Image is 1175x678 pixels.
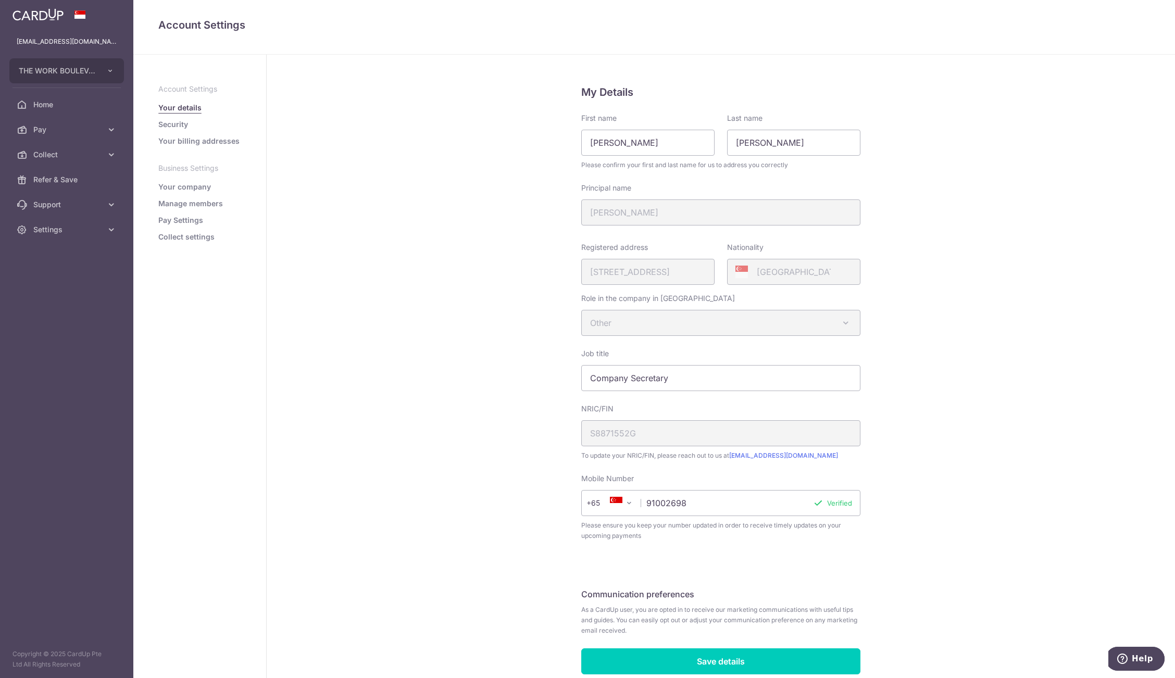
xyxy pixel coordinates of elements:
[586,497,615,509] span: +65
[33,224,102,235] span: Settings
[581,404,614,414] label: NRIC/FIN
[33,199,102,210] span: Support
[581,605,860,636] span: As a CardUp user, you are opted in to receive our marketing communications with useful tips and g...
[158,215,203,225] a: Pay Settings
[12,8,64,21] img: CardUp
[581,183,631,193] label: Principal name
[581,520,860,541] span: Please ensure you keep your number updated in order to receive timely updates on your upcoming pa...
[727,130,860,156] input: Last name
[729,451,838,459] a: [EMAIL_ADDRESS][DOMAIN_NAME]
[581,648,860,674] input: Save details
[158,232,215,242] a: Collect settings
[582,310,860,335] span: Other
[33,99,102,110] span: Home
[581,310,860,336] span: Other
[158,136,240,146] a: Your billing addresses
[9,58,124,83] button: THE WORK BOULEVARD CQ PTE. LTD.
[581,130,715,156] input: First name
[158,84,241,94] p: Account Settings
[23,7,45,17] span: Help
[33,124,102,135] span: Pay
[581,588,860,600] h5: Communication preferences
[33,174,102,185] span: Refer & Save
[581,348,609,359] label: Job title
[158,198,223,209] a: Manage members
[581,242,648,253] label: Registered address
[33,149,102,160] span: Collect
[581,450,860,461] span: To update your NRIC/FIN, please reach out to us at
[727,242,764,253] label: Nationality
[158,103,202,113] a: Your details
[1108,647,1165,673] iframe: Opens a widget where you can find more information
[158,17,1150,33] h4: Account Settings
[17,36,117,47] p: [EMAIL_ADDRESS][DOMAIN_NAME]
[158,119,188,130] a: Security
[19,66,96,76] span: THE WORK BOULEVARD CQ PTE. LTD.
[727,113,762,123] label: Last name
[590,497,615,509] span: +65
[581,293,735,304] label: Role in the company in [GEOGRAPHIC_DATA]
[581,160,860,170] span: Please confirm your first and last name for us to address you correctly
[158,182,211,192] a: Your company
[158,163,241,173] p: Business Settings
[581,84,860,101] h5: My Details
[581,473,634,484] label: Mobile Number
[581,113,617,123] label: First name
